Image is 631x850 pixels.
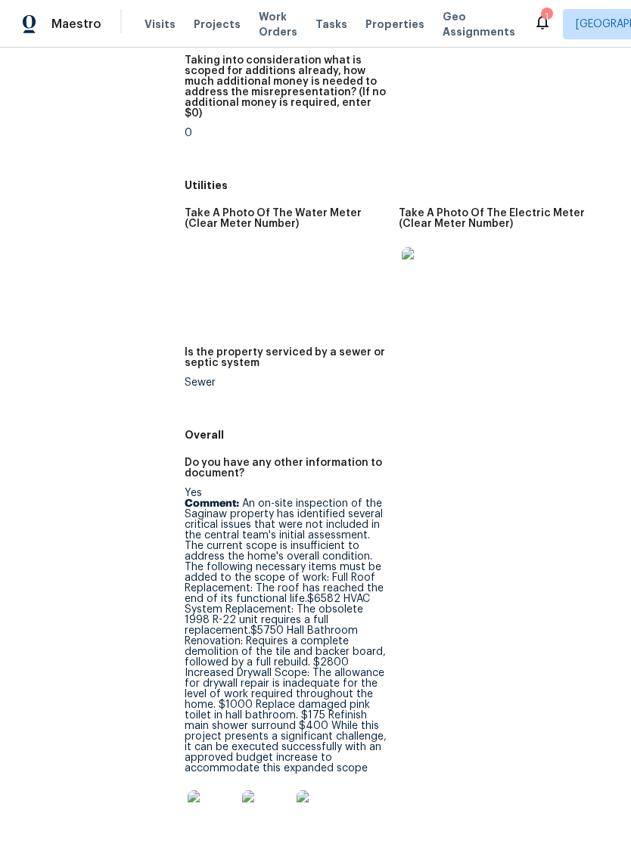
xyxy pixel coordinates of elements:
[185,55,387,119] h5: Taking into consideration what is scoped for additions already, how much additional money is need...
[185,498,239,509] b: Comment:
[185,178,613,193] h5: Utilities
[315,19,347,29] span: Tasks
[185,128,387,138] div: 0
[145,17,176,32] span: Visits
[399,208,601,229] h5: Take A Photo Of The Electric Meter (Clear Meter Number)
[185,498,387,774] p: An on-site inspection of the Saginaw property has identified several critical issues that were no...
[194,17,241,32] span: Projects
[185,347,387,368] h5: Is the property serviced by a sewer or septic system
[51,17,101,32] span: Maestro
[185,427,613,442] h5: Overall
[185,458,387,479] h5: Do you have any other information to document?
[185,377,387,388] div: Sewer
[443,9,515,39] span: Geo Assignments
[259,9,297,39] span: Work Orders
[365,17,424,32] span: Properties
[541,9,552,24] div: 1
[185,208,387,229] h5: Take A Photo Of The Water Meter (Clear Meter Number)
